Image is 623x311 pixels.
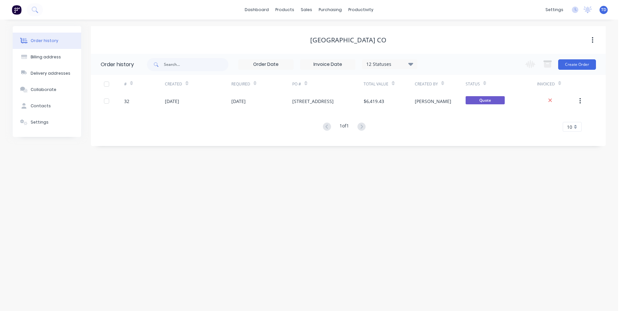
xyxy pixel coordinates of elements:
[31,87,56,93] div: Collaborate
[558,59,596,70] button: Create Order
[315,5,345,15] div: purchasing
[466,96,505,104] span: Quote
[124,81,127,87] div: #
[292,81,301,87] div: PO #
[345,5,377,15] div: productivity
[231,75,293,93] div: Required
[310,36,386,44] div: [GEOGRAPHIC_DATA] Co
[231,81,250,87] div: Required
[362,61,417,68] div: 12 Statuses
[415,75,466,93] div: Created By
[31,70,70,76] div: Delivery addresses
[542,5,567,15] div: settings
[466,75,537,93] div: Status
[231,98,246,105] div: [DATE]
[272,5,297,15] div: products
[292,75,364,93] div: PO #
[415,98,451,105] div: [PERSON_NAME]
[466,81,480,87] div: Status
[124,75,165,93] div: #
[124,98,129,105] div: 32
[292,98,334,105] div: [STREET_ADDRESS]
[165,98,179,105] div: [DATE]
[364,75,414,93] div: Total Value
[165,81,182,87] div: Created
[13,65,81,81] button: Delivery addresses
[31,119,49,125] div: Settings
[601,7,606,13] span: TD
[415,81,438,87] div: Created By
[340,122,349,132] div: 1 of 1
[164,58,228,71] input: Search...
[300,60,355,69] input: Invoice Date
[567,124,572,130] span: 10
[13,81,81,98] button: Collaborate
[12,5,22,15] img: Factory
[537,81,555,87] div: Invoiced
[239,60,293,69] input: Order Date
[101,61,134,68] div: Order history
[31,38,58,44] div: Order history
[13,49,81,65] button: Billing address
[13,114,81,130] button: Settings
[13,98,81,114] button: Contacts
[13,33,81,49] button: Order history
[31,54,61,60] div: Billing address
[241,5,272,15] a: dashboard
[364,81,388,87] div: Total Value
[537,75,578,93] div: Invoiced
[364,98,384,105] div: $6,419.43
[31,103,51,109] div: Contacts
[297,5,315,15] div: sales
[165,75,231,93] div: Created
